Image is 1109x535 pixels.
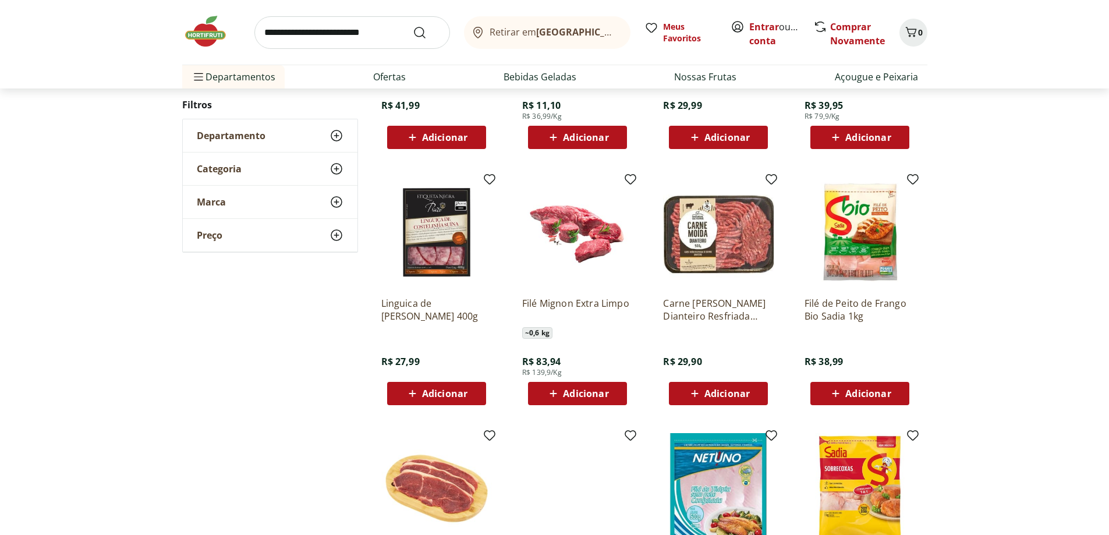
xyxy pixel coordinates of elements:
button: Departamento [183,119,357,152]
span: Adicionar [704,389,750,398]
a: Entrar [749,20,779,33]
button: Adicionar [810,382,909,405]
span: Departamentos [192,63,275,91]
span: Preço [197,229,222,241]
a: Ofertas [373,70,406,84]
a: Criar conta [749,20,813,47]
a: Açougue e Peixaria [835,70,918,84]
span: 0 [918,27,923,38]
span: R$ 41,99 [381,99,420,112]
button: Carrinho [899,19,927,47]
button: Adicionar [669,126,768,149]
a: Nossas Frutas [674,70,736,84]
span: Adicionar [563,133,608,142]
span: R$ 39,95 [805,99,843,112]
button: Adicionar [387,126,486,149]
img: Filé Mignon Extra Limpo [522,177,633,288]
button: Preço [183,219,357,251]
span: R$ 11,10 [522,99,561,112]
span: Adicionar [704,133,750,142]
img: Linguica de Costelinha Suína Prieto 400g [381,177,492,288]
a: Comprar Novamente [830,20,885,47]
a: Linguica de [PERSON_NAME] 400g [381,297,492,323]
img: Carne Moída Bovina Dianteiro Resfriada Natural da Terra 500g [663,177,774,288]
button: Categoria [183,153,357,185]
button: Adicionar [528,126,627,149]
button: Adicionar [528,382,627,405]
span: R$ 29,90 [663,355,701,368]
a: Meus Favoritos [644,21,717,44]
img: Hortifruti [182,14,240,49]
span: R$ 38,99 [805,355,843,368]
span: R$ 79,9/Kg [805,112,840,121]
button: Marca [183,186,357,218]
a: Filé Mignon Extra Limpo [522,297,633,323]
img: Filé de Peito de Frango Bio Sadia 1kg [805,177,915,288]
a: Carne [PERSON_NAME] Dianteiro Resfriada Natural da Terra 500g [663,297,774,323]
span: ou [749,20,801,48]
input: search [254,16,450,49]
span: R$ 27,99 [381,355,420,368]
span: Retirar em [490,27,618,37]
button: Adicionar [669,382,768,405]
span: Departamento [197,130,265,141]
span: Adicionar [845,389,891,398]
a: Bebidas Geladas [504,70,576,84]
button: Retirar em[GEOGRAPHIC_DATA]/[GEOGRAPHIC_DATA] [464,16,630,49]
span: Adicionar [422,389,467,398]
button: Adicionar [387,382,486,405]
button: Submit Search [413,26,441,40]
span: Categoria [197,163,242,175]
span: Adicionar [563,389,608,398]
span: R$ 83,94 [522,355,561,368]
span: Marca [197,196,226,208]
h2: Filtros [182,93,358,116]
span: Adicionar [845,133,891,142]
button: Adicionar [810,126,909,149]
span: R$ 139,9/Kg [522,368,562,377]
b: [GEOGRAPHIC_DATA]/[GEOGRAPHIC_DATA] [536,26,732,38]
span: ~ 0,6 kg [522,327,552,339]
span: Meus Favoritos [663,21,717,44]
span: Adicionar [422,133,467,142]
a: Filé de Peito de Frango Bio Sadia 1kg [805,297,915,323]
span: R$ 36,99/Kg [522,112,562,121]
span: R$ 29,99 [663,99,701,112]
button: Menu [192,63,205,91]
